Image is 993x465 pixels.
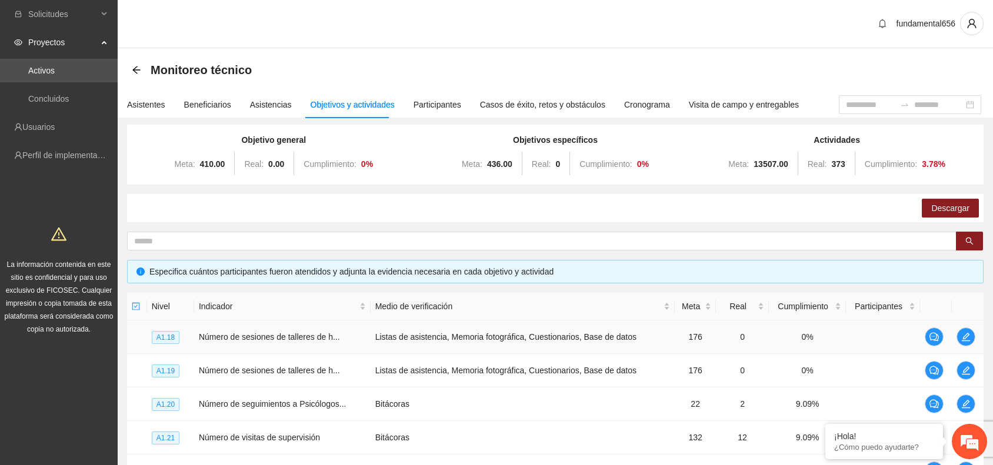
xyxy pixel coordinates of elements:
th: Cumplimiento [769,293,846,320]
td: Bitácoras [371,421,675,454]
span: Número de seguimientos a Psicólogos... [199,399,346,409]
div: Asistencias [250,98,292,111]
span: Cumplimiento: [579,159,632,169]
span: Meta [679,300,702,313]
span: Meta: [175,159,195,169]
td: 0% [769,320,846,354]
span: Cumplimiento: [865,159,917,169]
span: Proyectos [28,31,98,54]
span: Solicitudes [28,2,98,26]
div: Visita de campo y entregables [689,98,799,111]
td: 2 [716,387,769,421]
div: ¡Hola! [834,431,934,441]
div: Back [132,65,141,75]
a: Activos [28,66,55,75]
span: Monitoreo técnico [151,61,252,79]
strong: Objetivos específicos [513,135,598,145]
span: A1.20 [152,398,179,411]
p: ¿Cómo puedo ayudarte? [834,443,934,451]
button: edit [957,327,975,346]
span: Real [721,300,755,313]
div: Beneficiarios [184,98,231,111]
span: Participantes [851,300,907,313]
div: Asistentes [127,98,165,111]
span: Cumplimiento: [304,159,356,169]
span: user [961,18,983,29]
td: Listas de asistencia, Memoria fotográfica, Cuestionarios, Base de datos [371,354,675,387]
span: arrow-left [132,65,141,75]
span: edit [957,332,975,342]
div: Casos de éxito, retos y obstáculos [480,98,605,111]
span: Cumplimiento [774,300,832,313]
strong: 0 % [361,159,373,169]
th: Nivel [147,293,194,320]
span: A1.18 [152,331,179,344]
span: La información contenida en este sitio es confidencial y para uso exclusivo de FICOSEC. Cualquier... [5,260,114,333]
strong: 3.78 % [922,159,945,169]
div: Cronograma [624,98,670,111]
strong: 0 [555,159,560,169]
span: warning [51,226,66,242]
span: Meta: [462,159,482,169]
strong: 410.00 [200,159,225,169]
span: bell [874,19,891,28]
span: fundamental656 [897,19,955,28]
a: Concluidos [28,94,69,103]
button: comment [925,394,944,413]
strong: 436.00 [487,159,512,169]
td: 12 [716,421,769,454]
a: Usuarios [22,122,55,132]
td: 132 [675,421,716,454]
span: check-square [132,302,140,310]
span: Número de sesiones de talleres de h... [199,366,340,375]
span: A1.21 [152,431,179,444]
span: Descargar [931,202,969,215]
span: eye [14,38,22,46]
strong: Actividades [814,135,860,145]
button: edit [957,361,975,380]
span: A1.19 [152,364,179,377]
span: search [965,237,974,246]
button: comment [925,361,944,380]
span: edit [957,399,975,409]
strong: 13507.00 [754,159,788,169]
td: 0% [769,354,846,387]
button: comment [925,327,944,346]
strong: 373 [831,159,845,169]
button: user [960,12,984,35]
td: 9.09% [769,421,846,454]
td: 0 [716,320,769,354]
span: Indicador [199,300,357,313]
td: 176 [675,320,716,354]
span: Número de sesiones de talleres de h... [199,332,340,342]
button: Descargar [922,199,979,218]
th: Indicador [194,293,371,320]
button: bell [873,14,892,33]
th: Participantes [846,293,920,320]
div: Especifica cuántos participantes fueron atendidos y adjunta la evidencia necesaria en cada objeti... [149,265,974,278]
button: edit [957,394,975,413]
span: Medio de verificación [375,300,662,313]
span: Meta: [728,159,749,169]
span: to [900,100,909,109]
span: info-circle [136,267,145,276]
a: Perfil de implementadora [22,150,114,160]
span: swap-right [900,100,909,109]
span: inbox [14,10,22,18]
td: 9.09% [769,387,846,421]
th: Medio de verificación [371,293,675,320]
th: Real [716,293,769,320]
td: 176 [675,354,716,387]
span: Real: [532,159,551,169]
td: Listas de asistencia, Memoria fotográfica, Cuestionarios, Base de datos [371,320,675,354]
strong: 0 % [637,159,649,169]
span: Real: [808,159,827,169]
span: Real: [244,159,264,169]
td: Número de visitas de supervisión [194,421,371,454]
button: search [956,232,983,250]
strong: Objetivo general [241,135,306,145]
td: 22 [675,387,716,421]
td: Bitácoras [371,387,675,421]
span: edit [957,366,975,375]
td: 0 [716,354,769,387]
